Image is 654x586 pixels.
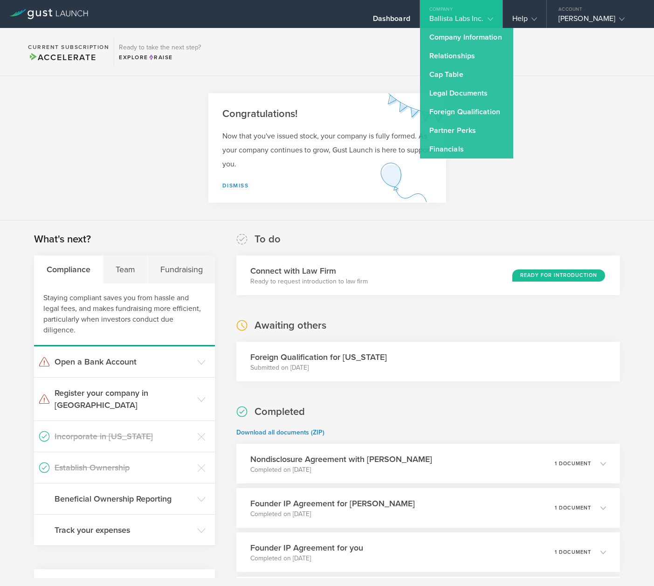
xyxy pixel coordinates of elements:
[250,363,387,372] p: Submitted on [DATE]
[222,107,432,121] h2: Congratulations!
[558,14,638,28] div: [PERSON_NAME]
[236,255,620,295] div: Connect with Law FirmReady to request introduction to law firmReady for Introduction
[55,524,193,536] h3: Track your expenses
[555,505,591,510] p: 1 document
[103,255,148,283] div: Team
[255,233,281,246] h2: To do
[119,44,201,51] h3: Ready to take the next step?
[250,453,432,465] h3: Nondisclosure Agreement with [PERSON_NAME]
[148,255,215,283] div: Fundraising
[429,14,493,28] div: Ballista Labs Inc.
[250,351,387,363] h3: Foreign Qualification for [US_STATE]
[555,550,591,555] p: 1 document
[255,319,326,332] h2: Awaiting others
[28,52,96,62] span: Accelerate
[34,233,91,246] h2: What's next?
[250,497,415,510] h3: Founder IP Agreement for [PERSON_NAME]
[28,44,109,50] h2: Current Subscription
[250,465,432,475] p: Completed on [DATE]
[512,269,605,282] div: Ready for Introduction
[250,277,368,286] p: Ready to request introduction to law firm
[512,14,537,28] div: Help
[222,182,249,189] a: Dismiss
[55,493,193,505] h3: Beneficial Ownership Reporting
[555,461,591,466] p: 1 document
[55,430,193,442] h3: Incorporate in [US_STATE]
[55,356,193,368] h3: Open a Bank Account
[236,428,324,436] a: Download all documents (ZIP)
[250,510,415,519] p: Completed on [DATE]
[148,54,173,61] span: Raise
[250,265,368,277] h3: Connect with Law Firm
[55,387,193,411] h3: Register your company in [GEOGRAPHIC_DATA]
[250,542,363,554] h3: Founder IP Agreement for you
[222,129,432,171] p: Now that you've issued stock, your company is fully formed. As your company continues to grow, Gu...
[34,255,103,283] div: Compliance
[34,283,215,346] div: Staying compliant saves you from hassle and legal fees, and makes fundraising more efficient, par...
[250,554,363,563] p: Completed on [DATE]
[119,53,201,62] div: Explore
[373,14,410,28] div: Dashboard
[255,405,305,419] h2: Completed
[55,462,193,474] h3: Establish Ownership
[114,37,206,66] div: Ready to take the next step?ExploreRaise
